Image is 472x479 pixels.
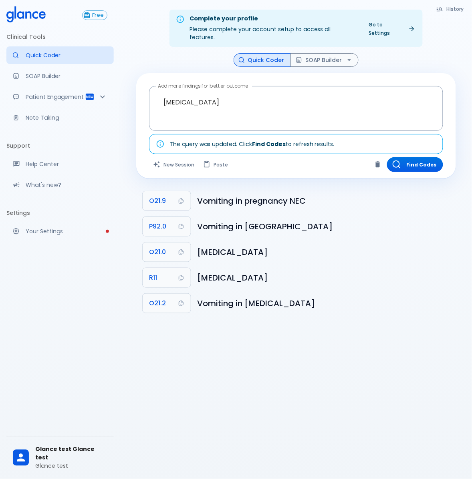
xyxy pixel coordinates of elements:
a: Click to view or change your subscription [82,10,114,20]
button: Copy Code O21.2 to clipboard [143,294,191,313]
p: Your Settings [26,227,107,235]
span: Glance test Glance test [35,445,107,462]
button: Copy Code R11 to clipboard [143,268,191,287]
span: Free [89,12,107,18]
h6: Vomiting in newborn [197,220,450,233]
button: Copy Code O21.0 to clipboard [143,243,191,262]
h6: Vomiting in late pregnancy [197,297,450,310]
button: Clear [372,158,384,170]
button: Clears all inputs and results. [149,157,199,172]
div: Complete your profile [190,14,357,23]
p: Help Center [26,160,107,168]
li: Support [6,136,114,155]
p: SOAP Builder [26,72,107,80]
button: Paste from clipboard [199,157,233,172]
span: O21.0 [149,247,166,258]
div: Patient Reports & Referrals [6,88,114,106]
span: O21.9 [149,195,166,206]
div: The query was updated. Click to refresh results. [169,137,335,151]
a: Moramiz: Find ICD10AM codes instantly [6,46,114,64]
p: Note Taking [26,114,107,122]
button: Find Codes [387,157,443,172]
a: Advanced note-taking [6,109,114,126]
li: Clinical Tools [6,27,114,46]
a: Docugen: Compose a clinical documentation in seconds [6,67,114,85]
textarea: [MEDICAL_DATA] [155,90,438,115]
strong: Find Codes [252,140,286,148]
p: Quick Coder [26,51,107,59]
button: Copy Code O21.9 to clipboard [143,191,191,210]
span: O21.2 [149,298,166,309]
span: P92.0 [149,221,166,232]
a: Get help from our support team [6,155,114,173]
p: What's new? [26,181,107,189]
a: Please complete account setup [6,222,114,240]
h6: Hyperemesis gravidarum [197,246,450,259]
li: Settings [6,203,114,222]
span: R11 [149,272,157,283]
button: Quick Coder [234,53,291,67]
button: SOAP Builder [290,53,359,67]
div: Glance test Glance testGlance test [6,440,114,476]
p: Patient Engagement [26,93,85,101]
div: Please complete your account setup to access all features. [190,12,357,44]
h6: Nausea and vomiting [197,271,450,284]
button: History [432,3,469,15]
div: Recent updates and feature releases [6,176,114,194]
button: Copy Code P92.0 to clipboard [143,217,191,236]
a: Go to Settings [364,19,420,39]
button: Free [82,10,107,20]
p: Glance test [35,462,107,470]
h6: Vomiting in pregnancy, not elsewhere classified [197,194,450,207]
